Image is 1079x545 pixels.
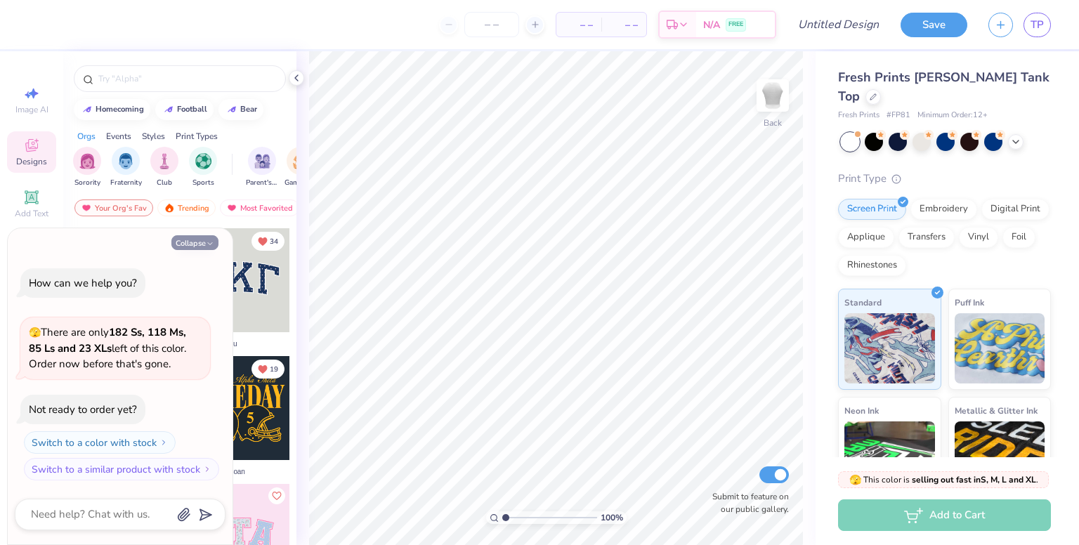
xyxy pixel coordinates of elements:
[29,325,186,355] strong: 182 Ss, 118 Ms, 85 Ls and 23 XLs
[16,156,47,167] span: Designs
[981,199,1049,220] div: Digital Print
[29,276,137,290] div: How can we help you?
[844,403,879,418] span: Neon Ink
[157,199,216,216] div: Trending
[96,105,144,113] div: homecoming
[81,203,92,213] img: most_fav.gif
[959,227,998,248] div: Vinyl
[955,403,1038,418] span: Metallic & Glitter Ink
[73,147,101,188] button: filter button
[218,99,263,120] button: bear
[110,178,142,188] span: Fraternity
[110,147,142,188] div: filter for Fraternity
[15,104,48,115] span: Image AI
[220,199,299,216] div: Most Favorited
[77,130,96,143] div: Orgs
[118,153,133,169] img: Fraternity Image
[254,153,270,169] img: Parent's Weekend Image
[24,431,176,454] button: Switch to a color with stock
[74,178,100,188] span: Sorority
[764,117,782,129] div: Back
[601,511,623,524] span: 100 %
[285,147,317,188] div: filter for Game Day
[955,313,1045,383] img: Puff Ink
[189,147,217,188] button: filter button
[157,153,172,169] img: Club Image
[1031,17,1044,33] span: TP
[203,465,211,473] img: Switch to a similar product with stock
[464,12,519,37] input: – –
[565,18,593,32] span: – –
[844,421,935,492] img: Neon Ink
[901,13,967,37] button: Save
[150,147,178,188] div: filter for Club
[705,490,789,516] label: Submit to feature on our public gallery.
[163,105,174,114] img: trend_line.gif
[759,81,787,110] img: Back
[240,105,257,113] div: bear
[29,325,186,371] span: There are only left of this color. Order now before that's gone.
[1002,227,1035,248] div: Foil
[164,203,175,213] img: trending.gif
[159,438,168,447] img: Switch to a color with stock
[246,147,278,188] button: filter button
[955,421,1045,492] img: Metallic & Glitter Ink
[189,147,217,188] div: filter for Sports
[246,147,278,188] div: filter for Parent's Weekend
[81,105,93,114] img: trend_line.gif
[110,147,142,188] button: filter button
[29,402,137,416] div: Not ready to order yet?
[728,20,743,29] span: FREE
[917,110,988,122] span: Minimum Order: 12 +
[910,199,977,220] div: Embroidery
[171,235,218,250] button: Collapse
[838,199,906,220] div: Screen Print
[838,255,906,276] div: Rhinestones
[177,105,207,113] div: football
[29,326,41,339] span: 🫣
[79,153,96,169] img: Sorority Image
[106,130,131,143] div: Events
[787,11,890,39] input: Untitled Design
[610,18,638,32] span: – –
[251,232,285,251] button: Unlike
[887,110,910,122] span: # FP81
[703,18,720,32] span: N/A
[898,227,955,248] div: Transfers
[142,130,165,143] div: Styles
[838,227,894,248] div: Applique
[849,473,1038,486] span: This color is .
[849,473,861,487] span: 🫣
[150,147,178,188] button: filter button
[270,238,278,245] span: 34
[15,208,48,219] span: Add Text
[838,171,1051,187] div: Print Type
[246,178,278,188] span: Parent's Weekend
[1024,13,1051,37] a: TP
[844,313,935,383] img: Standard
[192,178,214,188] span: Sports
[293,153,309,169] img: Game Day Image
[97,72,277,86] input: Try "Alpha"
[157,178,172,188] span: Club
[24,458,219,480] button: Switch to a similar product with stock
[285,178,317,188] span: Game Day
[155,99,214,120] button: football
[285,147,317,188] button: filter button
[74,199,153,216] div: Your Org's Fav
[74,99,150,120] button: homecoming
[226,105,237,114] img: trend_line.gif
[955,295,984,310] span: Puff Ink
[176,130,218,143] div: Print Types
[844,295,882,310] span: Standard
[838,110,879,122] span: Fresh Prints
[268,487,285,504] button: Like
[838,69,1049,105] span: Fresh Prints [PERSON_NAME] Tank Top
[195,153,211,169] img: Sports Image
[226,203,237,213] img: most_fav.gif
[73,147,101,188] div: filter for Sorority
[912,474,1036,485] strong: selling out fast in S, M, L and XL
